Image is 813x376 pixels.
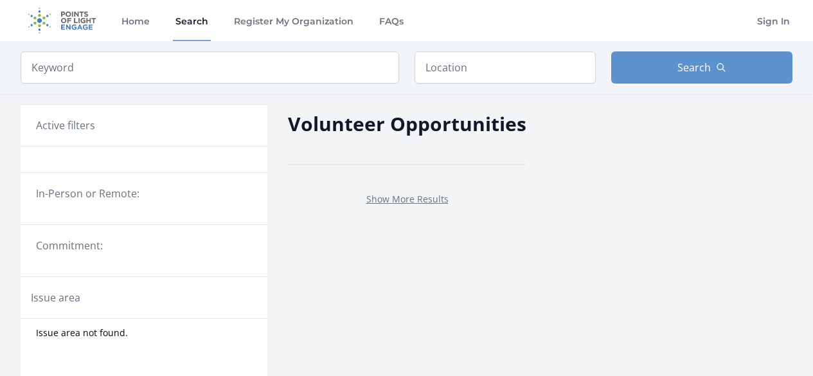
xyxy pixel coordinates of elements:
a: Show More Results [366,193,449,205]
span: Search [677,60,711,75]
input: Location [415,51,596,84]
legend: Issue area [31,290,80,305]
legend: In-Person or Remote: [36,186,252,201]
span: Issue area not found. [36,327,128,339]
h3: Active filters [36,118,95,133]
legend: Commitment: [36,238,252,253]
button: Search [611,51,792,84]
h2: Volunteer Opportunities [288,109,526,138]
input: Keyword [21,51,399,84]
